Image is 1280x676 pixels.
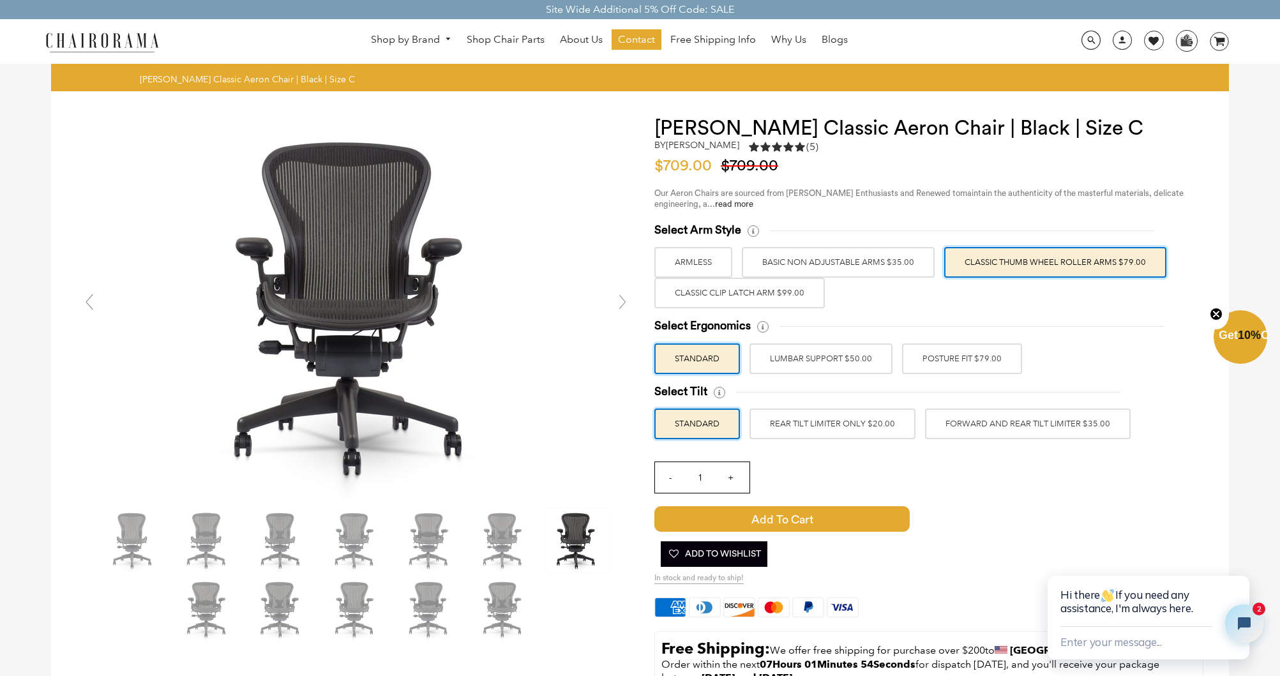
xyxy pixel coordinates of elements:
[670,33,756,47] span: Free Shipping Info
[654,409,740,439] label: STANDARD
[661,639,770,657] strong: Free Shipping:
[765,29,813,50] a: Why Us
[721,158,785,174] span: $709.00
[715,200,753,208] a: read more
[742,247,935,278] label: BASIC NON ADJUSTABLE ARMS $35.00
[654,223,741,237] span: Select Arm Style
[38,31,166,53] img: chairorama
[654,573,744,584] span: In stock and ready to ship!
[654,117,1203,140] h1: [PERSON_NAME] Classic Aeron Chair | Black | Size C
[667,541,761,567] span: Add To Wishlist
[822,33,848,47] span: Blogs
[1035,535,1280,676] iframe: Tidio Chat
[655,462,686,493] input: -
[902,343,1022,374] label: POSTURE FIT $79.00
[654,506,1039,532] button: Add to Cart
[1219,329,1277,342] span: Get Off
[140,73,355,85] span: [PERSON_NAME] Classic Aeron Chair | Black | Size C
[397,578,461,642] img: Herman Miller Classic Aeron Chair | Black | Size C - chairorama
[553,29,609,50] a: About Us
[654,278,825,308] label: Classic Clip Latch Arm $99.00
[1238,329,1261,342] span: 10%
[749,140,818,157] a: 5.0 rating (5 votes)
[806,140,818,154] span: (5)
[1177,31,1196,50] img: WhatsApp_Image_2024-07-12_at_16.23.01.webp
[654,384,707,399] span: Select Tilt
[654,506,910,532] span: Add to Cart
[1010,644,1118,656] strong: [GEOGRAPHIC_DATA]
[249,509,313,573] img: Herman Miller Classic Aeron Chair | Black | Size C - chairorama
[944,247,1166,278] label: Classic Thumb Wheel Roller Arms $79.00
[661,638,1196,658] p: to
[545,509,609,573] img: Herman Miller Classic Aeron Chair | Black | Size C - chairorama
[654,158,718,174] span: $709.00
[249,578,313,642] img: Herman Miller Classic Aeron Chair | Black | Size C - chairorama
[770,644,985,656] span: We offer free shipping for purchase over $200
[323,578,387,642] img: Herman Miller Classic Aeron Chair | Black | Size C - chairorama
[664,29,762,50] a: Free Shipping Info
[365,30,458,50] a: Shop by Brand
[771,33,806,47] span: Why Us
[323,509,387,573] img: Herman Miller Classic Aeron Chair | Black | Size C - chairorama
[715,462,746,493] input: +
[661,541,767,567] button: Add To Wishlist
[220,29,998,53] nav: DesktopNavigation
[760,658,915,670] span: 07Hours 01Minutes 54Seconds
[140,73,359,85] nav: breadcrumbs
[666,139,739,151] a: [PERSON_NAME]
[654,343,740,374] label: STANDARD
[101,509,165,573] img: Herman Miller Classic Aeron Chair | Black | Size C - chairorama
[749,409,915,439] label: REAR TILT LIMITER ONLY $20.00
[467,33,545,47] span: Shop Chair Parts
[612,29,661,50] a: Contact
[165,117,548,500] img: DSC_4463_0fec1238-cd9d-4a4f-bad5-670a76fd0237_grande.jpg
[1214,312,1267,365] div: Get10%OffClose teaser
[618,33,655,47] span: Contact
[815,29,854,50] a: Blogs
[654,189,960,197] span: Our Aeron Chairs are sourced from [PERSON_NAME] Enthusiasts and Renewed to
[925,409,1131,439] label: FORWARD AND REAR TILT LIMITER $35.00
[471,578,535,642] img: Herman Miller Classic Aeron Chair | Black | Size C - chairorama
[175,578,239,642] img: Herman Miller Classic Aeron Chair | Black | Size C - chairorama
[397,509,461,573] img: Herman Miller Classic Aeron Chair | Black | Size C - chairorama
[460,29,551,50] a: Shop Chair Parts
[471,509,535,573] img: Herman Miller Classic Aeron Chair | Black | Size C - chairorama
[1203,300,1229,329] button: Close teaser
[654,319,751,333] span: Select Ergonomics
[749,343,892,374] label: LUMBAR SUPPORT $50.00
[654,140,739,151] h2: by
[654,247,732,278] label: ARMLESS
[175,509,239,573] img: Herman Miller Classic Aeron Chair | Black | Size C - chairorama
[749,140,818,154] div: 5.0 rating (5 votes)
[560,33,603,47] span: About Us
